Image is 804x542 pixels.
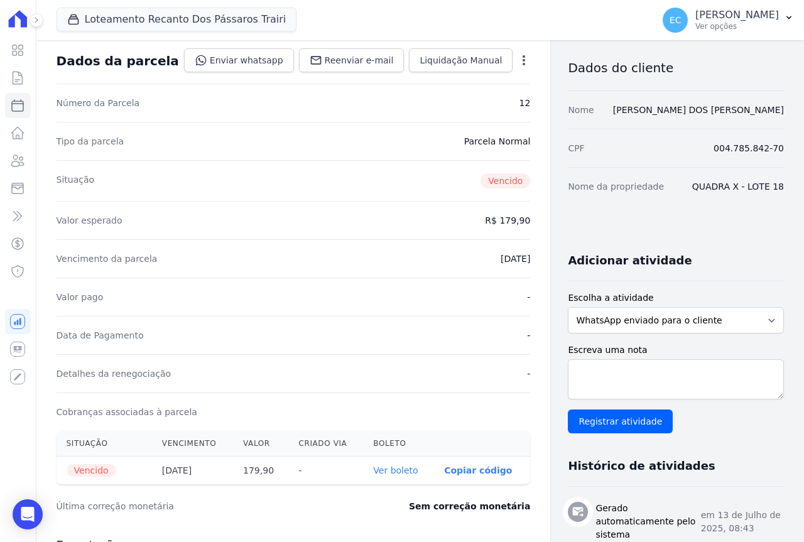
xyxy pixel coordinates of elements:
[363,431,434,457] th: Boleto
[57,431,152,457] th: Situação
[501,252,530,265] dd: [DATE]
[152,457,233,485] th: [DATE]
[233,457,288,485] th: 179,90
[57,252,158,265] dt: Vencimento da parcela
[57,291,104,303] dt: Valor pago
[568,409,673,433] input: Registrar atividade
[485,214,530,227] dd: R$ 179,90
[288,457,363,485] th: -
[57,8,297,31] button: Loteamento Recanto Dos Pássaros Trairi
[568,253,692,268] h3: Adicionar atividade
[57,214,122,227] dt: Valor esperado
[568,104,594,116] dt: Nome
[57,367,171,380] dt: Detalhes da renegociação
[568,291,784,305] label: Escolha a atividade
[464,135,531,148] dd: Parcela Normal
[568,344,784,357] label: Escreva uma nota
[527,291,530,303] dd: -
[695,21,779,31] p: Ver opções
[13,499,43,529] div: Open Intercom Messenger
[57,329,144,342] dt: Data de Pagamento
[57,173,95,188] dt: Situação
[568,458,715,474] h3: Histórico de atividades
[409,500,530,512] dd: Sem correção monetária
[184,48,294,72] a: Enviar whatsapp
[57,135,124,148] dt: Tipo da parcela
[325,54,394,67] span: Reenviar e-mail
[653,3,804,38] button: EC [PERSON_NAME] Ver opções
[299,48,405,72] a: Reenviar e-mail
[481,173,530,188] span: Vencido
[233,431,288,457] th: Valor
[527,329,530,342] dd: -
[67,464,116,477] span: Vencido
[373,465,418,475] a: Ver boleto
[595,502,700,541] h3: Gerado automaticamente pelo sistema
[57,500,337,512] dt: Última correção monetária
[714,142,784,154] dd: 004.785.842-70
[701,509,784,535] p: em 13 de Julho de 2025, 08:43
[57,97,140,109] dt: Número da Parcela
[613,105,784,115] a: [PERSON_NAME] DOS [PERSON_NAME]
[568,60,784,75] h3: Dados do cliente
[57,406,197,418] dt: Cobranças associadas à parcela
[527,367,530,380] dd: -
[519,97,531,109] dd: 12
[288,431,363,457] th: Criado via
[568,142,584,154] dt: CPF
[695,9,779,21] p: [PERSON_NAME]
[444,465,512,475] button: Copiar código
[152,431,233,457] th: Vencimento
[409,48,513,72] a: Liquidação Manual
[568,180,664,193] dt: Nome da propriedade
[670,16,682,24] span: EC
[692,180,784,193] dd: QUADRA X - LOTE 18
[57,53,179,68] div: Dados da parcela
[420,54,502,67] span: Liquidação Manual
